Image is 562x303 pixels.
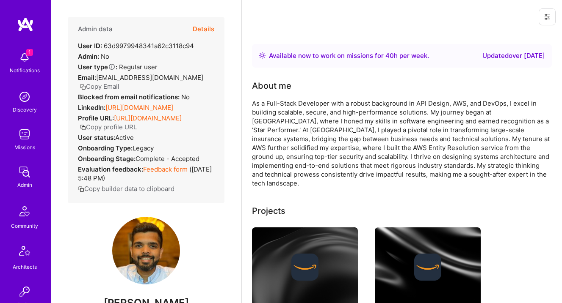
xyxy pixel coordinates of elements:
strong: Blocked from email notifications: [78,93,181,101]
strong: Email: [78,74,96,82]
img: User Avatar [112,217,180,284]
button: Copy profile URL [80,123,137,131]
i: icon Copy [78,186,84,192]
div: Admin [17,180,32,189]
span: legacy [133,144,154,152]
img: Company logo [291,254,318,281]
i: Help [108,63,116,71]
div: Regular user [78,63,158,71]
button: Details [193,17,214,41]
strong: User type : [78,63,117,71]
div: Updated over [DATE] [482,51,545,61]
span: Active [115,134,134,142]
div: Missions [14,143,35,152]
img: logo [17,17,34,32]
img: Community [14,201,35,221]
div: As a Full-Stack Developer with a robust background in API Design, AWS, and DevOps, I excel in bui... [252,99,552,188]
strong: Onboarding Stage: [78,155,136,163]
img: Availability [259,52,266,59]
a: Feedback form [143,165,188,173]
i: icon Copy [80,84,86,90]
div: Community [11,221,38,230]
div: 63d9979948341a62c3118c94 [78,41,194,50]
img: teamwork [16,126,33,143]
h4: Admin data [78,25,113,33]
strong: Admin: [78,52,99,60]
div: ( [DATE] 5:48 PM ) [78,165,214,183]
img: Company logo [414,254,441,281]
span: 40 [385,52,394,60]
a: [URL][DOMAIN_NAME] [114,114,182,122]
div: No [78,52,109,61]
span: [EMAIL_ADDRESS][DOMAIN_NAME] [96,74,203,82]
button: Copy Email [80,82,119,91]
strong: Evaluation feedback: [78,165,143,173]
div: No [78,93,190,101]
strong: LinkedIn: [78,104,105,112]
div: Available now to work on missions for h per week . [269,51,429,61]
i: icon Copy [80,124,86,131]
strong: Profile URL: [78,114,114,122]
div: About me [252,79,291,92]
img: Architects [14,242,35,262]
div: Projects [252,205,285,217]
span: 1 [26,49,33,56]
img: admin teamwork [16,164,33,180]
img: discovery [16,88,33,105]
div: Discovery [13,105,37,114]
a: [URL][DOMAIN_NAME] [105,104,173,112]
strong: User status: [78,134,115,142]
strong: Onboarding Type: [78,144,133,152]
img: bell [16,49,33,66]
img: Invite [16,283,33,300]
strong: User ID: [78,42,102,50]
span: Complete - Accepted [136,155,199,163]
div: Architects [13,262,37,271]
div: Notifications [10,66,40,75]
button: Copy builder data to clipboard [78,184,174,193]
